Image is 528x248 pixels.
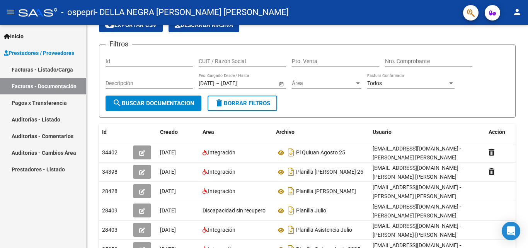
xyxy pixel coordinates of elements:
span: Buscar Documentacion [112,100,194,107]
span: Usuario [373,129,392,135]
datatable-header-cell: Area [199,124,273,140]
button: Descarga Masiva [169,18,239,32]
span: Inicio [4,32,24,41]
datatable-header-cell: Id [99,124,130,140]
span: Pl Quiuan Agosto 25 [296,150,345,156]
button: Buscar Documentacion [106,96,201,111]
span: Planilla Asistencia Julio [296,227,352,233]
button: Exportar CSV [99,18,163,32]
span: [EMAIL_ADDRESS][DOMAIN_NAME] - [PERSON_NAME] [PERSON_NAME] [PERSON_NAME] NEGRA [373,223,461,247]
i: Descargar documento [286,166,296,178]
span: [DATE] [160,149,176,156]
span: Todos [367,80,382,86]
span: Planilla Julio [296,208,326,214]
datatable-header-cell: Acción [485,124,524,140]
span: Archivo [276,129,295,135]
span: Creado [160,129,178,135]
h3: Filtros [106,39,132,50]
span: [DATE] [160,207,176,214]
mat-icon: search [112,98,122,108]
span: 28403 [102,227,118,233]
span: 34402 [102,149,118,156]
mat-icon: person [513,7,522,17]
span: Planilla [PERSON_NAME] [296,188,356,195]
datatable-header-cell: Creado [157,124,199,140]
span: [EMAIL_ADDRESS][DOMAIN_NAME] - [PERSON_NAME] [PERSON_NAME] [PERSON_NAME] NEGRA [373,204,461,227]
input: Fecha fin [221,80,259,87]
span: - DELLA NEGRA [PERSON_NAME] [PERSON_NAME] [95,4,289,21]
span: Descarga Masiva [175,22,233,29]
span: Acción [489,129,505,135]
span: 28409 [102,207,118,214]
span: Planilla [PERSON_NAME] 25 [296,169,363,175]
datatable-header-cell: Archivo [273,124,370,140]
span: Área [292,80,354,87]
span: 34398 [102,169,118,175]
mat-icon: menu [6,7,15,17]
i: Descargar documento [286,204,296,217]
i: Descargar documento [286,224,296,236]
span: [EMAIL_ADDRESS][DOMAIN_NAME] - [PERSON_NAME] [PERSON_NAME] [PERSON_NAME] NEGRA [373,145,461,169]
span: [DATE] [160,188,176,194]
span: Integración [208,149,235,156]
span: Exportar CSV [105,22,157,29]
span: [DATE] [160,227,176,233]
span: - ospepri [61,4,95,21]
span: [EMAIL_ADDRESS][DOMAIN_NAME] - [PERSON_NAME] [PERSON_NAME] [PERSON_NAME] NEGRA [373,165,461,189]
span: Borrar Filtros [215,100,270,107]
mat-icon: delete [215,98,224,108]
button: Open calendar [277,80,285,88]
span: [DATE] [160,169,176,175]
span: Prestadores / Proveedores [4,49,74,57]
app-download-masive: Descarga masiva de comprobantes (adjuntos) [169,18,239,32]
button: Borrar Filtros [208,96,277,111]
span: 28428 [102,188,118,194]
div: Open Intercom Messenger [502,222,520,240]
span: Area [203,129,214,135]
span: – [216,80,220,87]
i: Descargar documento [286,185,296,197]
span: Integración [208,227,235,233]
span: Discapacidad sin recupero [203,207,266,214]
span: Id [102,129,107,135]
mat-icon: cloud_download [105,20,114,29]
datatable-header-cell: Usuario [370,124,485,140]
span: Integración [208,188,235,194]
i: Descargar documento [286,146,296,159]
span: [EMAIL_ADDRESS][DOMAIN_NAME] - [PERSON_NAME] [PERSON_NAME] [PERSON_NAME] NEGRA [373,184,461,208]
span: Integración [208,169,235,175]
input: Fecha inicio [199,80,215,87]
